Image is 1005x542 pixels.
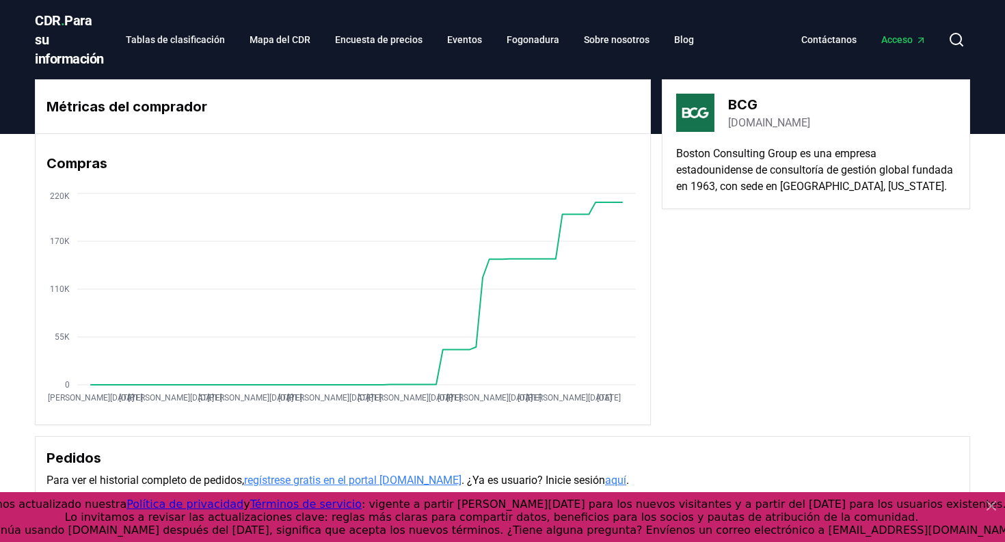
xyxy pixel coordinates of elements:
[626,474,629,487] font: .
[287,393,373,403] tspan: [PERSON_NAME][DATE]
[250,34,310,45] font: Mapa del CDR
[126,34,225,45] font: Tablas de clasificación
[46,98,207,115] font: Métricas del comprador
[790,27,868,52] a: Contáctanos
[65,380,70,390] tspan: 0
[239,27,321,52] a: Mapa del CDR
[518,393,541,403] tspan: [DATE]
[278,393,302,403] tspan: [DATE]
[46,450,101,466] font: Pedidos
[35,12,104,67] font: Para su información
[35,12,61,29] font: CDR
[119,393,143,403] tspan: [DATE]
[46,474,244,487] font: Para ver el historial completo de pedidos,
[801,34,857,45] font: Contáctanos
[436,27,493,52] a: Eventos
[881,34,913,45] font: Acceso
[35,11,104,68] a: CDR.Para su información
[358,393,381,403] tspan: [DATE]
[115,27,236,52] a: Tablas de clasificación
[584,34,649,45] font: Sobre nosotros
[335,34,423,45] font: Encuesta de precios
[50,236,70,246] tspan: 170K
[507,34,559,45] font: Fogonadura
[446,393,533,403] tspan: [PERSON_NAME][DATE]
[198,393,222,403] tspan: [DATE]
[128,393,214,403] tspan: [PERSON_NAME][DATE]
[50,284,70,294] tspan: 110K
[790,27,937,52] nav: Principal
[676,94,714,132] img: Logotipo de BCG
[870,27,937,52] a: Acceso
[674,34,694,45] font: Blog
[324,27,433,52] a: Encuesta de precios
[663,27,705,52] a: Blog
[447,34,482,45] font: Eventos
[496,27,570,52] a: Fogonadura
[728,116,810,129] font: [DOMAIN_NAME]
[526,393,612,403] tspan: [PERSON_NAME][DATE]
[461,474,605,487] font: . ¿Ya es usuario? Inicie sesión
[676,147,953,193] font: Boston Consulting Group es una empresa estadounidense de consultoría de gestión global fundada en...
[61,12,65,29] font: .
[728,96,758,113] font: BCG
[438,393,461,403] tspan: [DATE]
[50,191,70,201] tspan: 220K
[244,474,461,487] a: regístrese gratis en el portal [DOMAIN_NAME]
[46,155,107,172] font: Compras
[48,393,134,403] tspan: [PERSON_NAME][DATE]
[366,393,453,403] tspan: [PERSON_NAME][DATE]
[597,393,621,403] tspan: [DATE]
[605,474,626,487] a: aquí
[573,27,660,52] a: Sobre nosotros
[728,115,810,131] a: [DOMAIN_NAME]
[115,27,705,52] nav: Principal
[207,393,293,403] tspan: [PERSON_NAME][DATE]
[55,332,70,342] tspan: 55K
